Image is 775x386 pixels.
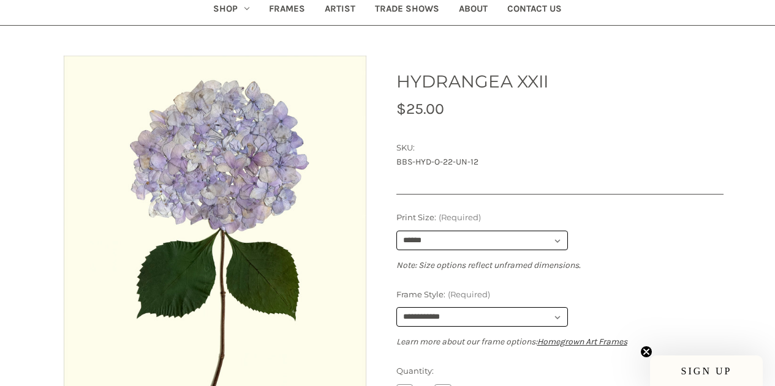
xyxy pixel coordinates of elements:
h1: HYDRANGEA XXII [396,69,724,94]
label: Print Size: [396,212,724,224]
p: Learn more about our frame options: [396,335,724,348]
dd: BBS-HYD-O-22-UN-12 [396,155,724,168]
span: SIGN UP [681,366,732,376]
small: (Required) [448,289,490,299]
button: Close teaser [640,346,652,358]
div: SIGN UPClose teaser [650,355,763,386]
a: Homegrown Art Frames [537,336,627,347]
small: (Required) [439,212,481,222]
label: Quantity: [396,365,724,377]
label: Frame Style: [396,289,724,301]
dt: SKU: [396,142,721,154]
p: Note: Size options reflect unframed dimensions. [396,259,724,272]
span: $25.00 [396,100,444,117]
